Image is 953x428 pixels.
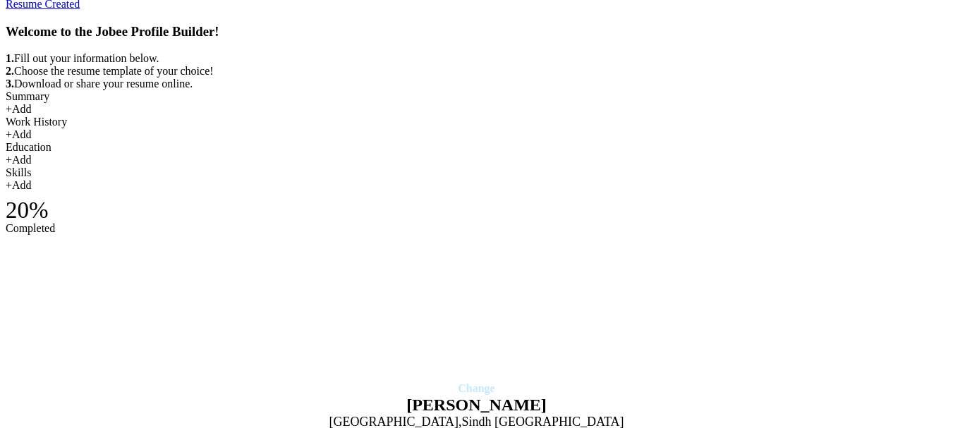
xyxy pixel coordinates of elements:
label: + [6,179,12,191]
span: Download or share your resume online. [14,78,193,90]
h3: Welcome to the Jobee Profile Builder! [6,24,947,39]
a: Add [12,128,32,140]
a: Add [12,179,32,191]
img: Rizwan Malik [423,235,530,342]
div: Work History [6,116,947,128]
div: Completed [6,222,947,235]
span: Fill out your information below. [14,52,159,64]
strong: 3. [6,78,14,90]
a: Add [12,154,32,166]
div: 20% [6,199,947,222]
div: Skills [6,166,947,179]
span: Choose the resume template of your choice! [14,65,214,77]
div: Summary [6,90,947,103]
div: Education [6,141,947,154]
h4: Change [6,367,947,395]
div: [PERSON_NAME] [6,396,947,415]
strong: 1. [6,52,14,64]
label: + [6,128,12,140]
strong: 2. [6,65,14,77]
label: + [6,154,12,166]
label: + [6,103,12,115]
a: Add [12,103,32,115]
